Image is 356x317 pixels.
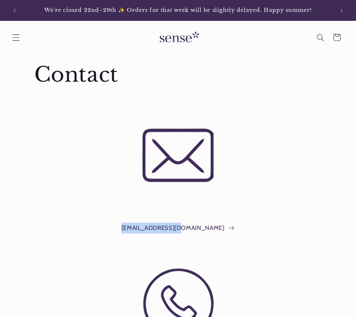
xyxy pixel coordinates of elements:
button: Next announcement [334,3,350,18]
font: We're closed 22nd–29th ✨ Orders for that week will be slightly delayed. Happy summer! [44,7,312,13]
summary: Search [312,29,329,46]
a: Sense [148,24,208,51]
img: Sense [151,27,205,48]
font: Contact [34,62,119,87]
font: [EMAIL_ADDRESS][DOMAIN_NAME] [121,224,224,231]
button: Previous announcement [6,3,22,18]
a: [EMAIL_ADDRESS][DOMAIN_NAME] [121,223,235,234]
summary: Menú [8,29,24,46]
